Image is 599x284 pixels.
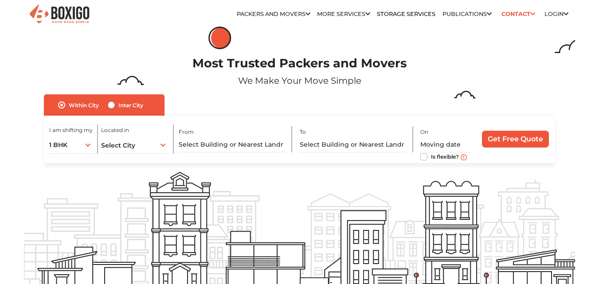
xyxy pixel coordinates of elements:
label: Within City [69,100,99,110]
a: Storage Services [377,11,435,17]
label: To [300,128,306,136]
label: From [179,128,194,136]
input: Moving date [420,137,474,152]
span: 1 BHK [49,141,67,149]
img: Boxigo [28,4,90,25]
img: move_date_info [461,154,467,160]
input: Select Building or Nearest Landmark [179,137,286,152]
input: Select Building or Nearest Landmark [300,137,407,152]
label: Inter City [118,100,143,110]
input: Get Free Quote [482,131,549,148]
span: Select City [101,141,135,149]
a: Login [544,11,568,17]
a: Contact [498,7,538,21]
p: We Make Your Move Simple [24,74,575,87]
label: On [420,128,428,136]
a: Publications [442,11,492,17]
label: Is flexible? [431,152,459,161]
label: I am shifting my [49,126,93,134]
label: Located in [101,126,129,134]
h1: Most Trusted Packers and Movers [24,56,575,71]
a: More services [317,11,370,17]
a: Packers and Movers [237,11,310,17]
